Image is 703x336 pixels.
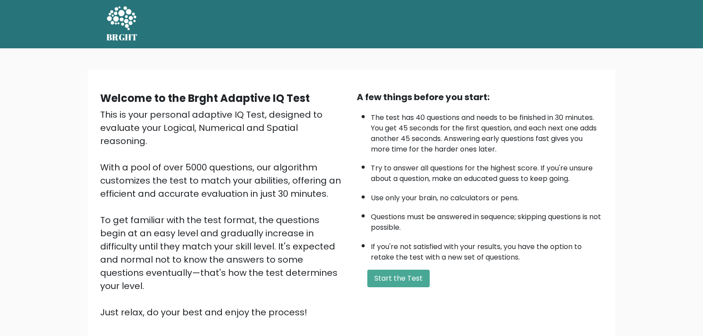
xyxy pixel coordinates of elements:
[100,108,346,319] div: This is your personal adaptive IQ Test, designed to evaluate your Logical, Numerical and Spatial ...
[100,91,310,105] b: Welcome to the Brght Adaptive IQ Test
[106,32,138,43] h5: BRGHT
[367,270,430,287] button: Start the Test
[371,207,603,233] li: Questions must be answered in sequence; skipping questions is not possible.
[106,4,138,45] a: BRGHT
[371,188,603,203] li: Use only your brain, no calculators or pens.
[371,108,603,155] li: The test has 40 questions and needs to be finished in 30 minutes. You get 45 seconds for the firs...
[371,237,603,263] li: If you're not satisfied with your results, you have the option to retake the test with a new set ...
[357,90,603,104] div: A few things before you start:
[371,159,603,184] li: Try to answer all questions for the highest score. If you're unsure about a question, make an edu...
